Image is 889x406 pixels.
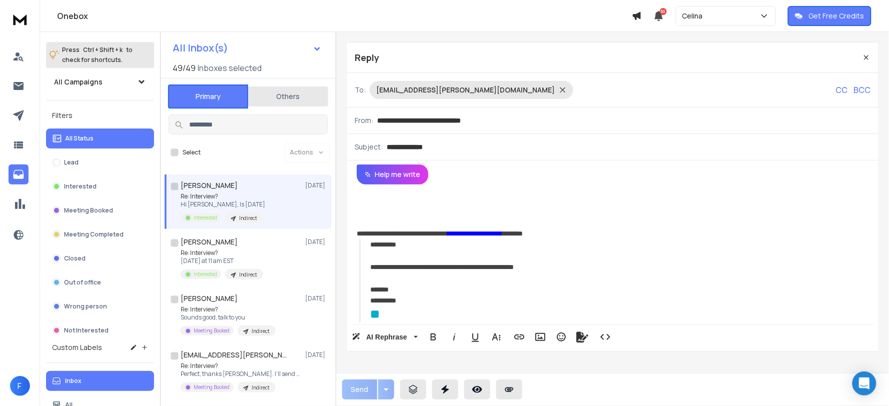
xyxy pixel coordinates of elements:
[64,182,97,190] p: Interested
[355,50,379,64] p: Reply
[181,180,238,190] h1: [PERSON_NAME]
[198,62,262,74] h3: Inboxes selected
[510,327,529,347] button: Insert Link (Ctrl+K)
[64,230,124,238] p: Meeting Completed
[357,164,428,184] button: Help me write
[364,333,409,341] span: AI Rephrase
[853,84,870,96] p: BCC
[168,84,248,108] button: Primary
[487,327,506,347] button: More Text
[64,326,109,334] p: Not Interested
[173,43,228,53] h1: All Inbox(s)
[355,142,383,152] p: Subject:
[194,214,217,221] p: Interested
[62,45,133,65] p: Press to check for shortcuts.
[181,370,301,378] p: Perfect, thanks [PERSON_NAME]. I’ll send over
[445,327,464,347] button: Italic (Ctrl+I)
[64,302,107,310] p: Wrong person
[10,376,30,396] button: F
[46,272,154,292] button: Out of office
[573,327,592,347] button: Signature
[194,270,217,278] p: Interested
[64,278,101,286] p: Out of office
[239,271,257,278] p: Indirect
[252,384,270,391] p: Indirect
[65,134,94,142] p: All Status
[52,342,102,352] h3: Custom Labels
[835,84,847,96] p: CC
[46,320,154,340] button: Not Interested
[46,72,154,92] button: All Campaigns
[194,383,230,391] p: Meeting Booked
[305,294,328,302] p: [DATE]
[183,148,201,156] label: Select
[46,371,154,391] button: Inbox
[305,351,328,359] p: [DATE]
[682,11,707,21] p: Celina
[376,85,555,95] p: [EMAIL_ADDRESS][PERSON_NAME][DOMAIN_NAME]
[64,254,86,262] p: Closed
[239,214,257,222] p: Indirect
[10,10,30,28] img: logo
[65,377,82,385] p: Inbox
[46,128,154,148] button: All Status
[531,327,550,347] button: Insert Image (Ctrl+P)
[466,327,485,347] button: Underline (Ctrl+U)
[46,152,154,172] button: Lead
[181,257,263,265] p: [DATE] at 11 am EST
[46,224,154,244] button: Meeting Completed
[660,8,667,15] span: 50
[355,115,373,125] p: From:
[552,327,571,347] button: Emoticons
[424,327,443,347] button: Bold (Ctrl+B)
[64,206,113,214] p: Meeting Booked
[252,327,270,335] p: Indirect
[355,85,366,95] p: To:
[305,181,328,189] p: [DATE]
[46,200,154,220] button: Meeting Booked
[57,10,632,22] h1: Onebox
[852,371,876,395] div: Open Intercom Messenger
[350,327,420,347] button: AI Rephrase
[181,305,276,313] p: Re: Interview?
[46,176,154,196] button: Interested
[194,327,230,334] p: Meeting Booked
[46,248,154,268] button: Closed
[181,350,291,360] h1: [EMAIL_ADDRESS][PERSON_NAME][DOMAIN_NAME]
[54,77,103,87] h1: All Campaigns
[64,158,79,166] p: Lead
[181,237,238,247] h1: [PERSON_NAME]
[82,44,124,55] span: Ctrl + Shift + k
[181,362,301,370] p: Re: Interview?
[181,313,276,321] p: Sounds good, talk to you
[181,192,265,200] p: Re: Interview?
[46,108,154,122] h3: Filters
[181,249,263,257] p: Re: Interview?
[596,327,615,347] button: Code View
[809,11,864,21] p: Get Free Credits
[305,238,328,246] p: [DATE]
[248,85,328,107] button: Others
[788,6,871,26] button: Get Free Credits
[181,200,265,208] p: Hi [PERSON_NAME], Is [DATE]
[173,62,196,74] span: 49 / 49
[46,296,154,316] button: Wrong person
[165,38,330,58] button: All Inbox(s)
[181,293,238,303] h1: [PERSON_NAME]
